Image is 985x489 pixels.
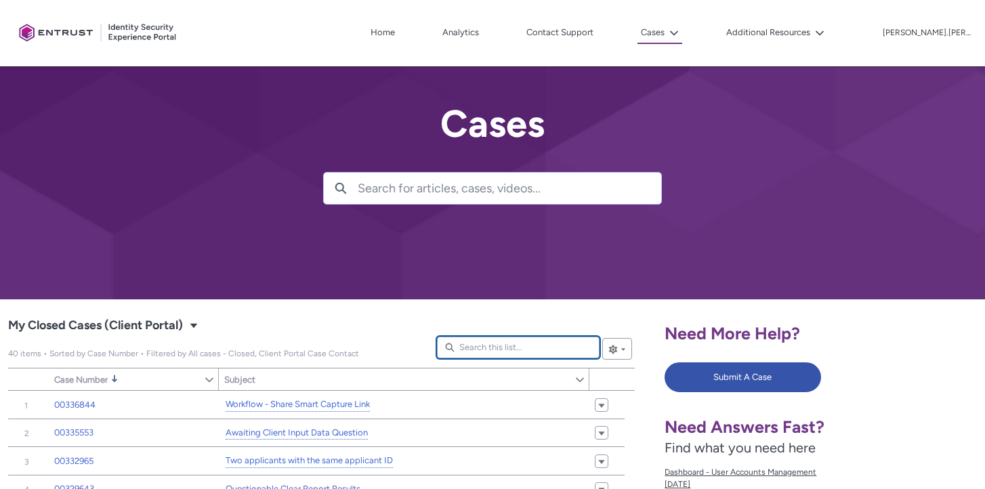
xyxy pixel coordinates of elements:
[437,337,600,358] input: Search this list...
[54,375,108,385] span: Case Number
[323,103,662,145] h2: Cases
[54,454,93,468] a: 00332965
[665,417,883,438] h1: Need Answers Fast?
[439,22,482,43] a: Analytics, opens in new tab
[226,398,370,412] a: Workflow - Share Smart Capture Link
[665,480,690,489] lightning-formatted-date-time: [DATE]
[882,25,971,39] button: User Profile hank.hsu
[54,398,96,412] a: 00336844
[883,28,971,38] p: [PERSON_NAME].[PERSON_NAME]
[665,466,883,478] span: Dashboard - User Accounts Management
[665,440,816,456] span: Find what you need here
[665,323,800,343] span: Need More Help?
[723,22,828,43] button: Additional Resources
[49,368,204,390] a: Case Number
[226,426,368,440] a: Awaiting Client Input Data Question
[8,349,359,358] span: My Closed Cases (Client Portal)
[637,22,682,44] button: Cases
[219,368,574,390] a: Subject
[54,426,93,440] a: 00335553
[8,315,183,337] span: My Closed Cases (Client Portal)
[186,317,202,333] button: Select a List View: Cases
[324,173,358,204] button: Search
[602,338,632,360] button: List View Controls
[226,454,393,468] a: Two applicants with the same applicant ID
[665,362,820,392] button: Submit A Case
[523,22,597,43] a: Contact Support
[367,22,398,43] a: Home
[358,173,661,204] input: Search for articles, cases, videos...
